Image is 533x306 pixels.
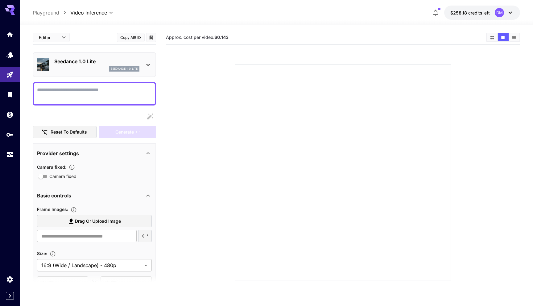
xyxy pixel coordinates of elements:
p: seedance_1_0_lite [111,67,138,71]
button: Show videos in grid view [487,33,498,41]
div: Show videos in grid viewShow videos in video viewShow videos in list view [486,33,520,42]
div: Seedance 1.0 Liteseedance_1_0_lite [37,55,152,74]
div: Library [6,91,14,98]
button: Add to library [148,34,154,41]
div: Basic controls [37,188,152,203]
div: Home [6,31,14,39]
button: Upload frame images. [68,207,79,213]
button: Copy AIR ID [117,33,145,42]
button: Show videos in list view [509,33,519,41]
button: Show videos in video view [498,33,509,41]
button: Adjust the dimensions of the generated image by specifying its width and height in pixels, or sel... [47,251,58,257]
span: Camera fixed : [37,164,66,170]
div: Settings [6,275,14,283]
label: Drag or upload image [37,215,152,228]
div: Provider settings [37,146,152,161]
span: Approx. cost per video: [166,35,229,40]
span: $258.18 [450,10,468,15]
p: Basic controls [37,192,71,199]
p: Provider settings [37,150,79,157]
span: Video Inference [70,9,107,16]
span: Frame Images : [37,207,68,212]
div: Usage [6,151,14,159]
nav: breadcrumb [33,9,70,16]
p: Seedance 1.0 Lite [54,58,139,65]
span: Size : [37,251,47,256]
button: Expand sidebar [6,292,14,300]
span: Camera fixed [49,173,76,180]
span: credits left [468,10,490,15]
button: Reset to defaults [33,126,97,139]
b: $0.143 [214,35,229,40]
span: 16:9 (Wide / Landscape) - 480p [41,262,142,269]
button: $258.17527DM [444,6,520,20]
div: $258.17527 [450,10,490,16]
div: Wallet [6,111,14,118]
div: Models [6,51,14,59]
div: API Keys [6,131,14,139]
div: Playground [6,71,14,79]
div: DM [495,8,504,17]
span: Drag or upload image [75,217,121,225]
a: Playground [33,9,59,16]
span: Editor [39,34,58,41]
